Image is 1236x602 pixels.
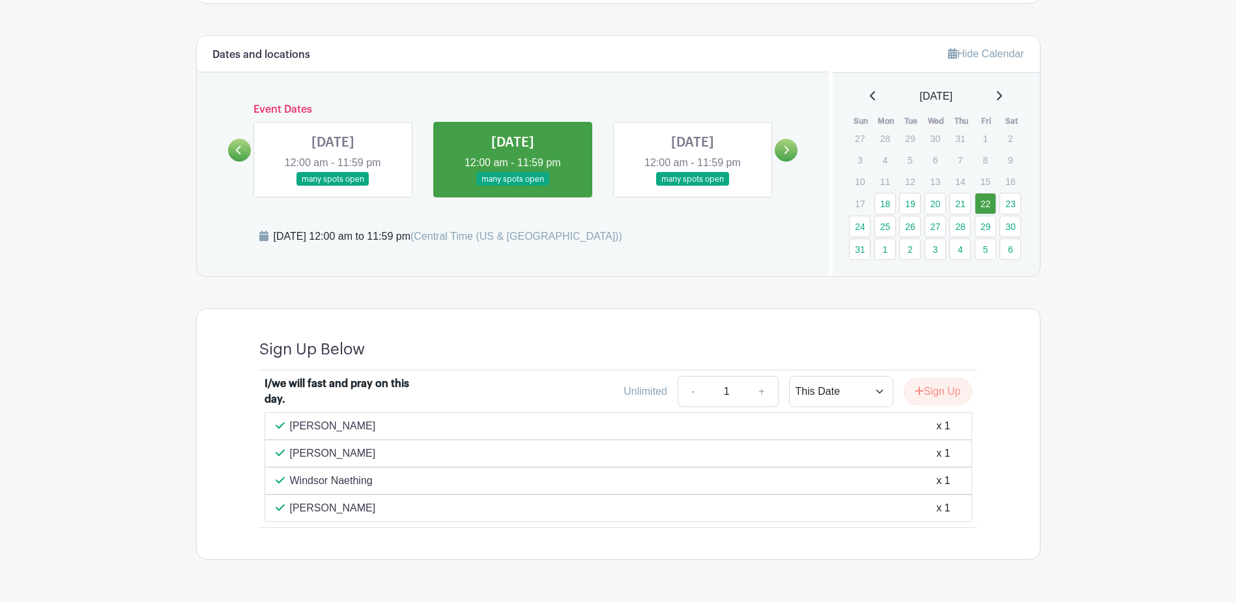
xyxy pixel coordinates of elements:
[899,193,921,214] a: 19
[745,376,778,407] a: +
[949,128,971,149] p: 31
[975,128,996,149] p: 1
[898,115,924,128] th: Tue
[899,216,921,237] a: 26
[290,446,376,461] p: [PERSON_NAME]
[874,150,896,170] p: 4
[924,115,949,128] th: Wed
[949,193,971,214] a: 21
[259,340,365,359] h4: Sign Up Below
[848,115,874,128] th: Sun
[999,238,1021,260] a: 6
[949,238,971,260] a: 4
[904,378,972,405] button: Sign Up
[925,193,946,214] a: 20
[936,418,950,434] div: x 1
[849,150,870,170] p: 3
[874,128,896,149] p: 28
[948,48,1024,59] a: Hide Calendar
[874,238,896,260] a: 1
[212,49,310,61] h6: Dates and locations
[874,193,896,214] a: 18
[290,418,376,434] p: [PERSON_NAME]
[899,150,921,170] p: 5
[949,150,971,170] p: 7
[975,150,996,170] p: 8
[949,171,971,192] p: 14
[999,216,1021,237] a: 30
[849,193,870,214] p: 17
[849,171,870,192] p: 10
[975,171,996,192] p: 15
[899,238,921,260] a: 2
[678,376,708,407] a: -
[920,89,953,104] span: [DATE]
[949,216,971,237] a: 28
[849,238,870,260] a: 31
[999,193,1021,214] a: 23
[936,446,950,461] div: x 1
[290,473,373,489] p: Windsor Naething
[925,238,946,260] a: 3
[274,229,622,244] div: [DATE] 12:00 am to 11:59 pm
[874,115,899,128] th: Mon
[899,171,921,192] p: 12
[251,104,775,116] h6: Event Dates
[899,128,921,149] p: 29
[936,500,950,516] div: x 1
[925,216,946,237] a: 27
[874,216,896,237] a: 25
[410,231,622,242] span: (Central Time (US & [GEOGRAPHIC_DATA]))
[925,150,946,170] p: 6
[975,193,996,214] a: 22
[999,171,1021,192] p: 16
[925,128,946,149] p: 30
[925,171,946,192] p: 13
[874,171,896,192] p: 11
[974,115,999,128] th: Fri
[975,216,996,237] a: 29
[999,115,1024,128] th: Sat
[290,500,376,516] p: [PERSON_NAME]
[949,115,974,128] th: Thu
[849,216,870,237] a: 24
[975,238,996,260] a: 5
[999,128,1021,149] p: 2
[624,384,667,399] div: Unlimited
[849,128,870,149] p: 27
[265,376,426,407] div: I/we will fast and pray on this day.
[936,473,950,489] div: x 1
[999,150,1021,170] p: 9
